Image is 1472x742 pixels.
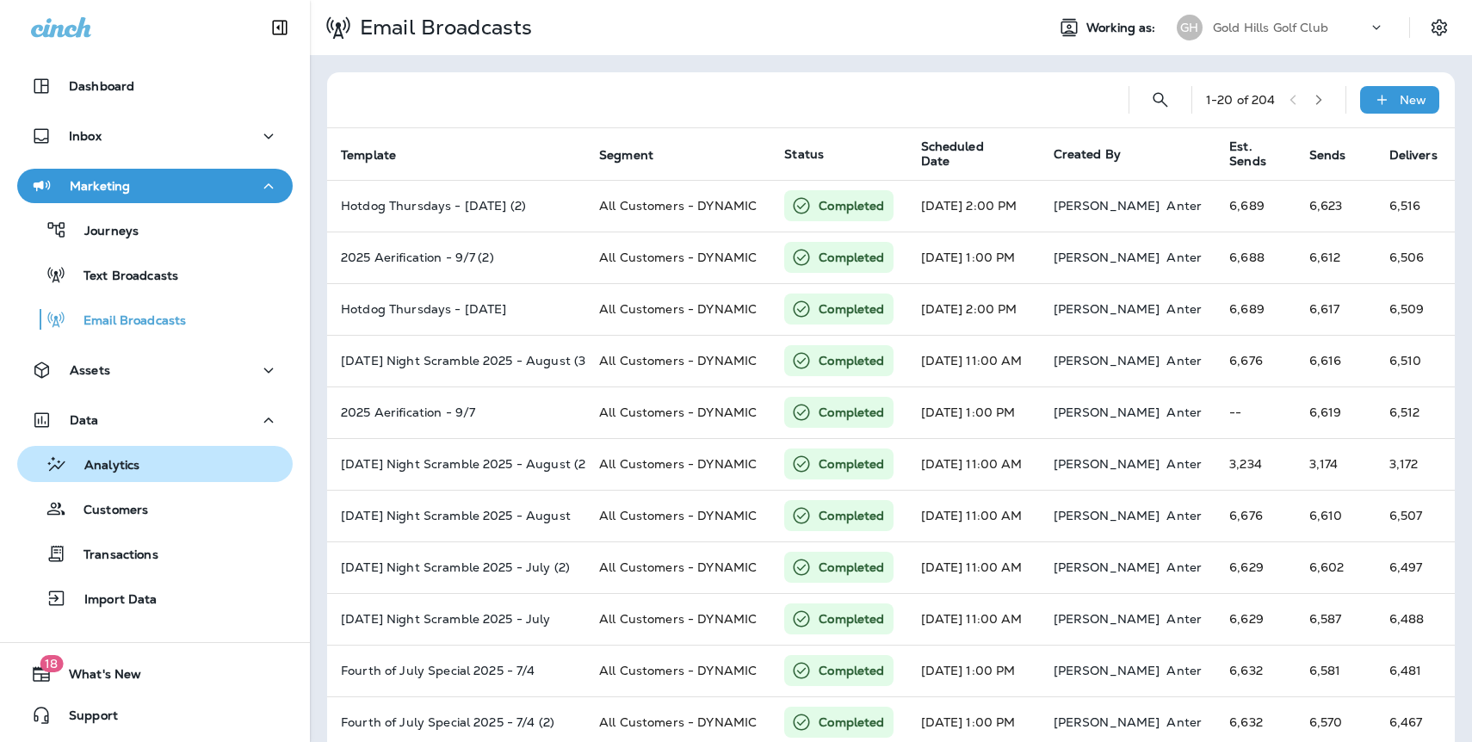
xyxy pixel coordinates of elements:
[341,302,572,316] p: Hotdog Thursdays - Sept 2025
[1376,490,1467,541] td: 6,507
[17,698,293,733] button: Support
[1166,715,1202,729] p: Anter
[66,269,178,285] p: Text Broadcasts
[17,446,293,482] button: Analytics
[1400,93,1426,107] p: New
[907,180,1040,232] td: [DATE] 2:00 PM
[1054,509,1160,522] p: [PERSON_NAME]
[1296,645,1376,696] td: 6,581
[17,657,293,691] button: 18What's New
[819,559,884,576] p: Completed
[1215,335,1296,386] td: 6,676
[69,129,102,143] p: Inbox
[784,146,824,162] span: Status
[1206,93,1276,107] div: 1 - 20 of 204
[1376,180,1467,232] td: 6,516
[70,413,99,427] p: Data
[819,662,884,679] p: Completed
[599,456,757,472] span: All Customers - DYNAMIC
[921,139,1011,169] span: Scheduled Date
[599,560,757,575] span: All Customers - DYNAMIC
[1054,302,1160,316] p: [PERSON_NAME]
[907,386,1040,438] td: [DATE] 1:00 PM
[67,458,139,474] p: Analytics
[1229,139,1289,169] span: Est. Sends
[1054,457,1160,471] p: [PERSON_NAME]
[70,179,130,193] p: Marketing
[1215,541,1296,593] td: 6,629
[66,503,148,519] p: Customers
[907,438,1040,490] td: [DATE] 11:00 AM
[17,580,293,616] button: Import Data
[599,198,757,213] span: All Customers - DYNAMIC
[599,250,757,265] span: All Customers - DYNAMIC
[17,212,293,248] button: Journeys
[1296,283,1376,335] td: 6,617
[1215,283,1296,335] td: 6,689
[1296,490,1376,541] td: 6,610
[69,79,134,93] p: Dashboard
[17,69,293,103] button: Dashboard
[17,535,293,572] button: Transactions
[599,714,757,730] span: All Customers - DYNAMIC
[819,404,884,421] p: Completed
[17,491,293,527] button: Customers
[1215,438,1296,490] td: 3,234
[819,352,884,369] p: Completed
[341,560,572,574] p: Wednesday Night Scramble 2025 - July (2)
[341,405,572,419] p: 2025 Aerification - 9/7
[1376,645,1467,696] td: 6,481
[1296,335,1376,386] td: 6,616
[599,508,757,523] span: All Customers - DYNAMIC
[1143,83,1178,117] button: Search Email Broadcasts
[341,664,572,677] p: Fourth of July Special 2025 - 7/4
[1389,147,1460,163] span: Delivers
[17,119,293,153] button: Inbox
[341,147,418,163] span: Template
[1296,593,1376,645] td: 6,587
[1166,612,1202,626] p: Anter
[17,403,293,437] button: Data
[52,708,118,729] span: Support
[1166,354,1202,368] p: Anter
[66,313,186,330] p: Email Broadcasts
[1054,146,1121,162] span: Created By
[1296,541,1376,593] td: 6,602
[907,541,1040,593] td: [DATE] 11:00 AM
[599,353,757,368] span: All Customers - DYNAMIC
[907,283,1040,335] td: [DATE] 2:00 PM
[819,610,884,628] p: Completed
[1376,232,1467,283] td: 6,506
[907,490,1040,541] td: [DATE] 11:00 AM
[1166,664,1202,677] p: Anter
[1215,386,1296,438] td: --
[1166,302,1202,316] p: Anter
[1215,490,1296,541] td: 6,676
[341,199,572,213] p: Hotdog Thursdays - Sept 2025 (2)
[819,507,884,524] p: Completed
[1296,386,1376,438] td: 6,619
[1213,21,1328,34] p: Gold Hills Golf Club
[819,455,884,473] p: Completed
[341,509,572,522] p: Wednesday Night Scramble 2025 - August
[1376,541,1467,593] td: 6,497
[67,592,158,609] p: Import Data
[599,147,676,163] span: Segment
[1166,405,1202,419] p: Anter
[1424,12,1455,43] button: Settings
[17,301,293,337] button: Email Broadcasts
[1177,15,1203,40] div: GH
[66,547,158,564] p: Transactions
[1215,180,1296,232] td: 6,689
[40,655,63,672] span: 18
[353,15,532,40] p: Email Broadcasts
[1215,232,1296,283] td: 6,688
[1376,438,1467,490] td: 3,172
[819,249,884,266] p: Completed
[52,667,141,688] span: What's New
[1376,386,1467,438] td: 6,512
[1296,232,1376,283] td: 6,612
[256,10,304,45] button: Collapse Sidebar
[819,714,884,731] p: Completed
[17,257,293,293] button: Text Broadcasts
